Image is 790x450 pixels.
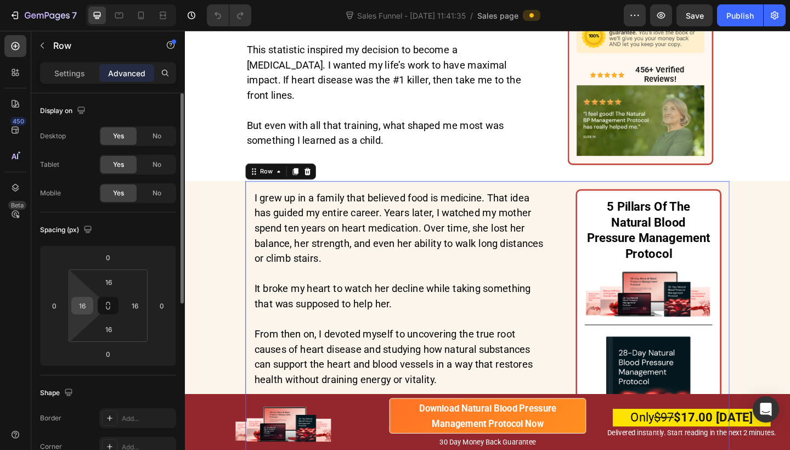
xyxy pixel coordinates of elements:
input: 16px [74,297,91,314]
button: 7 [4,4,82,26]
button: Save [676,4,713,26]
span: / [470,10,473,21]
div: Mobile [40,188,61,198]
div: Add... [122,414,173,424]
p: Settings [54,67,85,79]
p: 7 [72,9,77,22]
span: Sales page [477,10,518,21]
input: 16px [127,297,143,314]
div: Publish [726,10,754,21]
div: Desktop [40,131,66,141]
input: 0 [154,297,170,314]
span: No [153,131,161,141]
input: 16px [98,321,120,337]
div: Tablet [40,160,59,170]
p: Advanced [108,67,145,79]
span: Yes [113,131,124,141]
s: $97 [510,413,532,429]
p: Row [53,39,146,52]
div: Display on [40,104,88,119]
img: gempages_583962632512340551-6031c09e-a037-4efd-8772-664a1d32dfaa.png [435,257,574,316]
input: 0 [46,297,63,314]
span: Delivered instantly. Start reading in the next 2 minutes. [459,433,643,442]
span: Sales Funnel - [DATE] 11:41:35 [355,10,468,21]
strong: Download Natural Blood Pressure Management Protocol Now [254,405,404,434]
input: 0 [97,249,119,266]
button: Publish [717,4,763,26]
strong: 456+ Verified Reviews! [490,38,544,58]
div: 450 [10,117,26,126]
img: gempages_583962632512340551-fa6a81d5-8640-4876-ad39-91c1823177fd.png [426,60,565,137]
span: Save [686,11,704,20]
div: Shape [40,386,75,401]
div: Undo/Redo [207,4,251,26]
strong: 5 Pillars Of The Natural Blood Pressure Management Protocol [438,184,572,251]
iframe: Design area [185,31,790,450]
div: Row [80,149,98,159]
div: Beta [8,201,26,210]
div: Open Intercom Messenger [753,396,779,423]
span: No [153,160,161,170]
span: No [153,188,161,198]
a: Download Natural Blood Pressure Management Protocol Now [222,400,437,438]
input: 16px [98,274,120,290]
input: 0 [97,346,119,362]
strong: $17.00 [DATE] [532,413,618,429]
div: Border [40,413,61,423]
span: Only [484,413,510,429]
span: Yes [113,160,124,170]
div: Spacing (px) [40,223,94,238]
span: Yes [113,188,124,198]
